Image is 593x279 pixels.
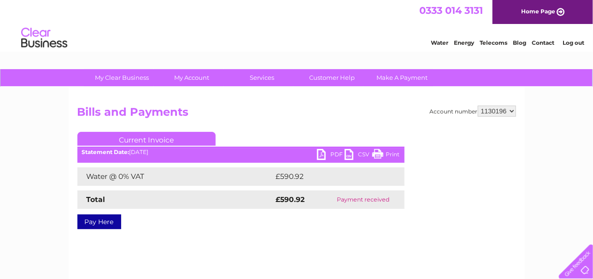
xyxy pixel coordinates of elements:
[364,69,440,86] a: Make A Payment
[79,5,515,45] div: Clear Business is a trading name of Verastar Limited (registered in [GEOGRAPHIC_DATA] No. 3667643...
[224,69,300,86] a: Services
[21,24,68,52] img: logo.png
[87,195,106,204] strong: Total
[513,39,526,46] a: Blog
[480,39,507,46] a: Telecoms
[317,149,345,162] a: PDF
[77,167,274,186] td: Water @ 0% VAT
[532,39,554,46] a: Contact
[154,69,230,86] a: My Account
[563,39,584,46] a: Log out
[276,195,305,204] strong: £590.92
[345,149,372,162] a: CSV
[77,214,121,229] a: Pay Here
[82,148,129,155] b: Statement Date:
[431,39,448,46] a: Water
[84,69,160,86] a: My Clear Business
[274,167,388,186] td: £590.92
[372,149,400,162] a: Print
[430,106,516,117] div: Account number
[294,69,370,86] a: Customer Help
[77,106,516,123] h2: Bills and Payments
[322,190,405,209] td: Payment received
[454,39,474,46] a: Energy
[419,5,483,16] a: 0333 014 3131
[77,149,405,155] div: [DATE]
[77,132,216,146] a: Current Invoice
